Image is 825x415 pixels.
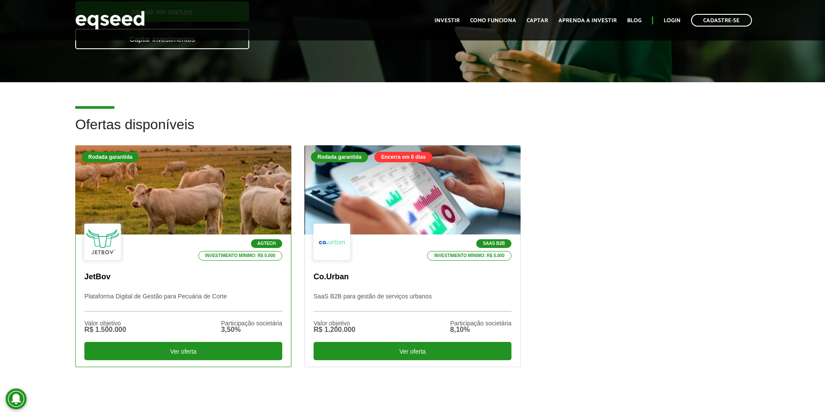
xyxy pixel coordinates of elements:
div: Rodada garantida [82,152,139,162]
img: EqSeed [75,9,145,32]
a: Rodada garantida Agtech Investimento mínimo: R$ 5.000 JetBov Plataforma Digital de Gestão para Pe... [75,145,291,367]
div: 3,50% [221,326,282,333]
a: Aprenda a investir [558,18,617,23]
div: R$ 1.500.000 [84,326,126,333]
p: Co.Urban [314,272,511,282]
a: Rodada garantida Encerra em 8 dias SaaS B2B Investimento mínimo: R$ 5.000 Co.Urban SaaS B2B para ... [304,145,521,367]
a: Captar [527,18,548,23]
div: Rodada garantida [311,152,368,162]
div: Encerra em 8 dias [374,152,432,162]
p: Investimento mínimo: R$ 5.000 [427,251,511,261]
p: JetBov [84,272,282,282]
h2: Ofertas disponíveis [75,117,750,145]
a: Blog [627,18,641,23]
p: SaaS B2B para gestão de serviços urbanos [314,293,511,311]
a: Cadastre-se [691,14,752,27]
p: Agtech [251,239,282,248]
div: Ver oferta [314,342,511,360]
p: Plataforma Digital de Gestão para Pecuária de Corte [84,293,282,311]
a: Como funciona [470,18,516,23]
div: 8,10% [450,326,511,333]
div: Ver oferta [84,342,282,360]
p: Investimento mínimo: R$ 5.000 [198,251,283,261]
div: Participação societária [221,320,282,326]
a: Investir [434,18,460,23]
a: Login [664,18,681,23]
div: R$ 1.200.000 [314,326,355,333]
div: Valor objetivo [314,320,355,326]
div: Participação societária [450,320,511,326]
p: SaaS B2B [476,239,511,248]
div: Valor objetivo [84,320,126,326]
